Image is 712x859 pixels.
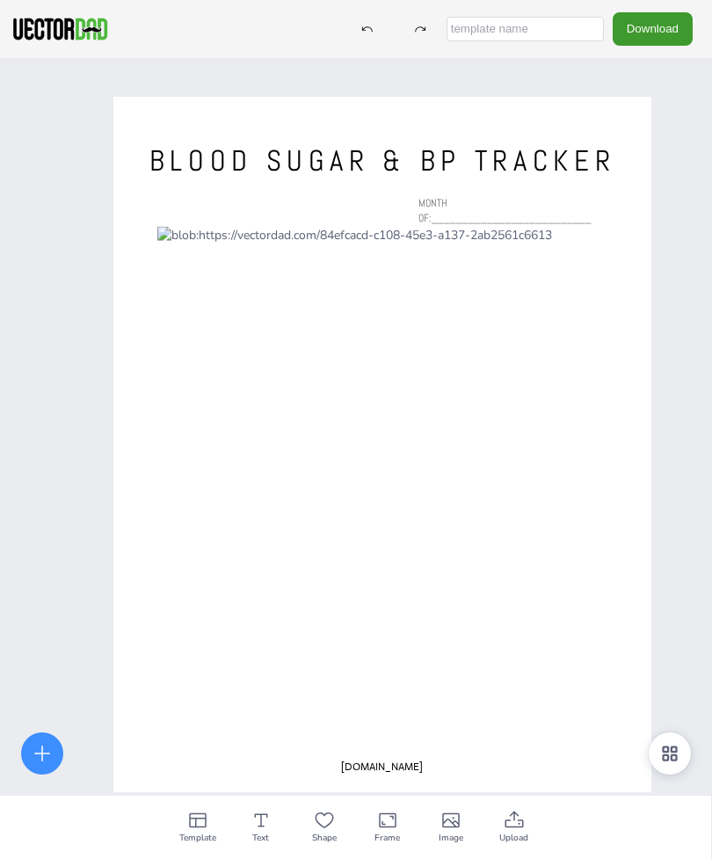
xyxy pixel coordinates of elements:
[613,12,693,45] button: Download
[11,16,110,42] img: VectorDad-1.png
[418,196,592,225] span: MONTH OF:__________________________
[499,831,528,845] span: Upload
[149,142,616,179] span: BLOOD SUGAR & BP TRACKER
[374,831,400,845] span: Frame
[179,831,216,845] span: Template
[312,831,337,845] span: Shape
[252,831,269,845] span: Text
[447,17,604,41] input: template name
[439,831,463,845] span: Image
[341,760,423,774] span: [DOMAIN_NAME]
